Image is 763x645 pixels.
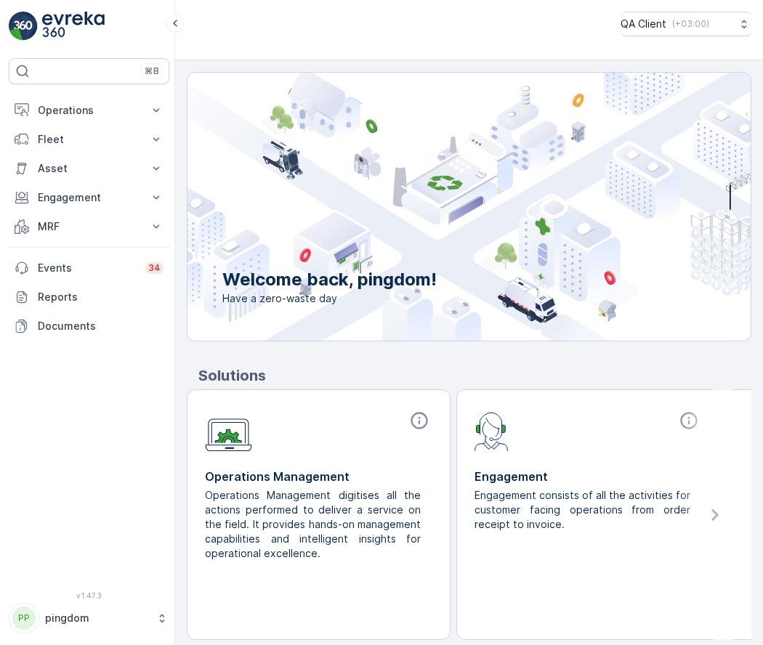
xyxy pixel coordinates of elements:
[148,262,161,274] p: 34
[9,12,38,41] img: logo
[9,312,169,341] a: Documents
[38,132,140,147] p: Fleet
[205,488,421,561] p: Operations Management digitises all the actions performed to deliver a service on the field. It p...
[38,261,137,275] p: Events
[9,154,169,183] button: Asset
[45,611,149,625] p: pingdom
[475,488,690,532] p: Engagement consists of all the activities for customer facing operations from order receipt to in...
[621,12,751,36] button: QA Client(+03:00)
[475,410,509,451] img: module-icon
[222,291,437,306] span: Have a zero-waste day
[9,212,169,241] button: MRF
[475,468,702,485] p: Engagement
[9,96,169,125] button: Operations
[205,468,432,485] p: Operations Management
[672,18,709,30] p: ( +03:00 )
[38,319,163,333] p: Documents
[145,65,159,77] p: ⌘B
[122,73,751,341] img: city illustration
[38,190,140,205] p: Engagement
[38,161,140,176] p: Asset
[9,253,169,283] a: Events34
[205,410,252,452] img: module-icon
[9,183,169,212] button: Engagement
[42,12,105,41] img: logo_light-DOdMpM7g.png
[38,219,140,234] p: MRF
[621,17,666,31] p: QA Client
[9,125,169,154] button: Fleet
[12,607,36,630] div: PP
[198,365,751,386] p: Solutions
[38,290,163,304] p: Reports
[38,103,140,118] p: Operations
[9,591,169,600] span: v 1.47.3
[222,268,437,291] p: Welcome back, pingdom!
[9,603,169,633] button: PPpingdom
[9,283,169,312] a: Reports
